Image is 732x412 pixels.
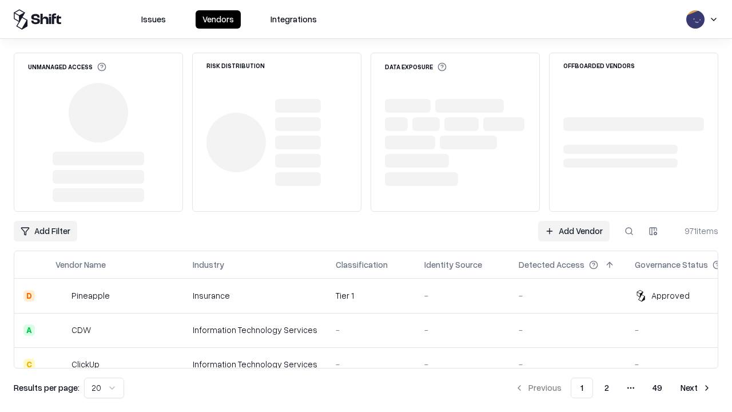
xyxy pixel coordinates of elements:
[336,290,406,302] div: Tier 1
[519,290,616,302] div: -
[635,259,708,271] div: Governance Status
[424,259,482,271] div: Identity Source
[206,62,265,69] div: Risk Distribution
[193,290,317,302] div: Insurance
[71,324,91,336] div: CDW
[23,324,35,336] div: A
[336,324,406,336] div: -
[424,290,500,302] div: -
[336,358,406,370] div: -
[651,290,690,302] div: Approved
[23,359,35,370] div: C
[196,10,241,29] button: Vendors
[55,290,67,302] img: Pineapple
[424,358,500,370] div: -
[134,10,173,29] button: Issues
[193,358,317,370] div: Information Technology Services
[14,382,79,394] p: Results per page:
[28,62,106,72] div: Unmanaged Access
[519,259,584,271] div: Detected Access
[193,259,224,271] div: Industry
[508,378,718,398] nav: pagination
[538,221,610,241] a: Add Vendor
[336,259,388,271] div: Classification
[23,290,35,302] div: D
[519,358,616,370] div: -
[264,10,324,29] button: Integrations
[55,259,106,271] div: Vendor Name
[595,378,618,398] button: 2
[55,359,67,370] img: ClickUp
[643,378,671,398] button: 49
[563,62,635,69] div: Offboarded Vendors
[571,378,593,398] button: 1
[14,221,77,241] button: Add Filter
[71,290,110,302] div: Pineapple
[519,324,616,336] div: -
[674,378,718,398] button: Next
[71,358,100,370] div: ClickUp
[385,62,447,72] div: Data Exposure
[193,324,317,336] div: Information Technology Services
[673,225,718,237] div: 971 items
[424,324,500,336] div: -
[55,324,67,336] img: CDW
